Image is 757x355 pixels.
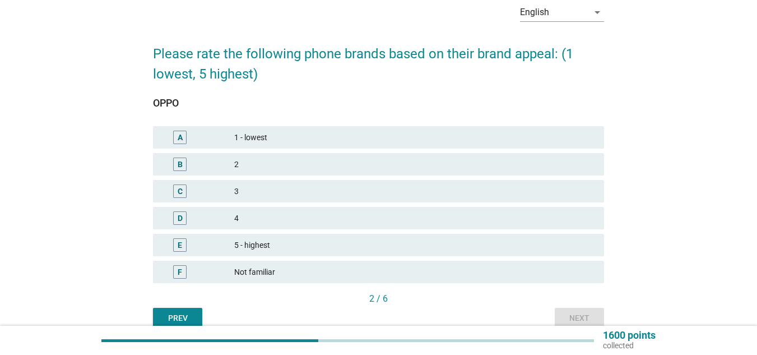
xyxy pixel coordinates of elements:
[153,33,604,84] h2: Please rate the following phone brands based on their brand appeal: (1 lowest, 5 highest)
[153,95,604,110] div: OPPO
[153,292,604,306] div: 2 / 6
[234,158,595,171] div: 2
[153,308,202,328] button: Prev
[603,330,656,340] p: 1600 points
[234,185,595,198] div: 3
[178,186,183,197] div: C
[234,131,595,144] div: 1 - lowest
[178,132,183,144] div: A
[591,6,604,19] i: arrow_drop_down
[178,159,183,170] div: B
[234,211,595,225] div: 4
[234,265,595,279] div: Not familiar
[603,340,656,351] p: collected
[520,7,549,17] div: English
[234,238,595,252] div: 5 - highest
[162,312,193,324] div: Prev
[178,266,182,278] div: F
[178,239,182,251] div: E
[178,213,183,224] div: D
